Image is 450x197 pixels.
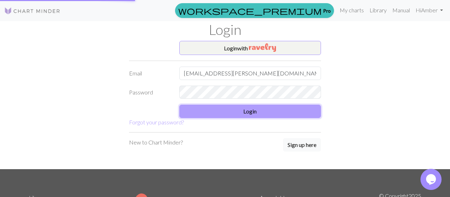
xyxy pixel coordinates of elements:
[367,3,390,17] a: Library
[178,6,322,16] span: workspace_premium
[283,138,321,152] a: Sign up here
[179,41,321,55] button: Loginwith
[249,43,276,52] img: Ravelry
[420,169,443,190] iframe: chat widget
[125,67,175,80] label: Email
[25,21,425,38] h1: Login
[179,105,321,118] button: Login
[125,86,175,99] label: Password
[337,3,367,17] a: My charts
[129,138,183,147] p: New to Chart Minder?
[129,119,184,125] a: Forgot your password?
[283,138,321,152] button: Sign up here
[413,3,446,17] a: HiAmber
[390,3,413,17] a: Manual
[175,3,334,18] a: Pro
[4,7,60,15] img: Logo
